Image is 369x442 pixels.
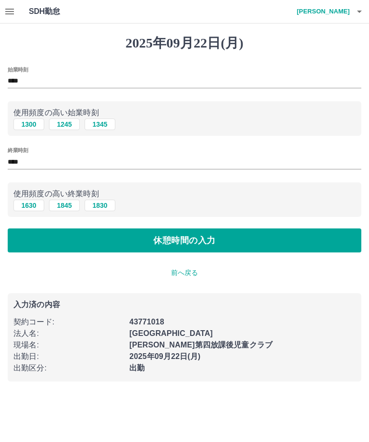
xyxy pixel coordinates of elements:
[129,352,200,360] b: 2025年09月22日(月)
[13,316,123,328] p: 契約コード :
[13,107,356,119] p: 使用頻度の高い始業時刻
[8,66,28,73] label: 始業時刻
[129,364,145,372] b: 出勤
[13,339,123,351] p: 現場名 :
[85,200,115,211] button: 1830
[13,119,44,130] button: 1300
[13,362,123,374] p: 出勤区分 :
[129,318,164,326] b: 43771018
[8,228,361,252] button: 休憩時間の入力
[49,119,80,130] button: 1245
[85,119,115,130] button: 1345
[13,200,44,211] button: 1630
[13,328,123,339] p: 法人名 :
[13,301,356,309] p: 入力済の内容
[129,341,272,349] b: [PERSON_NAME]第四放課後児童クラブ
[13,351,123,362] p: 出勤日 :
[8,35,361,51] h1: 2025年09月22日(月)
[8,147,28,154] label: 終業時刻
[49,200,80,211] button: 1845
[129,329,213,337] b: [GEOGRAPHIC_DATA]
[13,188,356,200] p: 使用頻度の高い終業時刻
[8,268,361,278] p: 前へ戻る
